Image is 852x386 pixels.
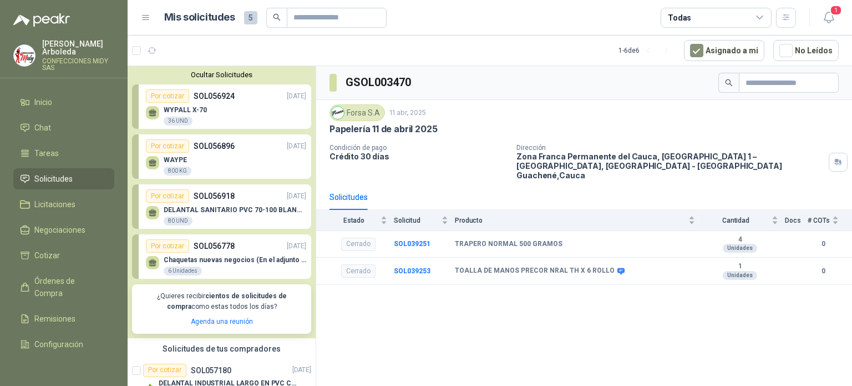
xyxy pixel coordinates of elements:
[34,147,59,159] span: Tareas
[516,144,824,152] p: Dirección
[14,45,35,66] img: Company Logo
[132,184,311,229] a: Por cotizarSOL056918[DATE] DELANTAL SANITARIO PVC 70-100 BLANCO80 UND
[341,238,376,251] div: Cerrado
[164,106,207,114] p: WYPALL X-70
[287,141,306,152] p: [DATE]
[13,270,114,304] a: Órdenes de Compra
[287,191,306,202] p: [DATE]
[830,5,842,16] span: 1
[128,338,316,359] div: Solicitudes de tus compradores
[702,217,769,224] span: Cantidad
[13,334,114,355] a: Configuración
[785,210,808,230] th: Docs
[34,224,85,236] span: Negociaciones
[164,9,235,26] h1: Mis solicitudes
[394,217,439,224] span: Solicitud
[329,217,378,224] span: Estado
[455,267,615,275] b: TOALLA DE MANOS PRECOR NRAL TH X 6 ROLLO
[292,365,311,375] p: [DATE]
[808,217,830,224] span: # COTs
[725,79,733,87] span: search
[34,198,75,210] span: Licitaciones
[164,167,191,176] div: 800 KG
[13,219,114,240] a: Negociaciones
[702,235,778,244] b: 4
[819,8,839,28] button: 1
[164,256,306,264] p: Chaquetas nuevas negocios (En el adjunto mas informacion)
[668,12,691,24] div: Todas
[516,152,824,180] p: Zona Franca Permanente del Cauca, [GEOGRAPHIC_DATA] 1 – [GEOGRAPHIC_DATA], [GEOGRAPHIC_DATA] - [G...
[34,173,73,185] span: Solicitudes
[273,13,281,21] span: search
[329,104,385,121] div: Forsa S.A
[164,206,306,214] p: DELANTAL SANITARIO PVC 70-100 BLANCO
[13,308,114,329] a: Remisiones
[42,58,114,71] p: CONFECCIONES MIDY SAS
[684,40,764,61] button: Asignado a mi
[34,275,104,299] span: Órdenes de Compra
[34,96,52,108] span: Inicio
[132,134,311,179] a: Por cotizarSOL056896[DATE] WAYPE800 KG
[191,318,253,325] a: Agenda una reunión
[164,217,192,225] div: 80 UND
[194,140,235,152] p: SOL056896
[13,168,114,189] a: Solicitudes
[316,210,394,230] th: Estado
[164,267,202,275] div: 6 Unidades
[808,239,839,249] b: 0
[329,191,368,203] div: Solicitudes
[13,13,70,27] img: Logo peakr
[164,117,192,126] div: 36 UND
[143,364,186,377] div: Por cotizar
[146,239,189,253] div: Por cotizar
[13,143,114,164] a: Tareas
[194,240,235,252] p: SOL056778
[34,122,51,134] span: Chat
[167,292,287,310] b: cientos de solicitudes de compra
[13,194,114,215] a: Licitaciones
[394,267,430,275] a: SOL039253
[455,240,562,249] b: TRAPERO NORMAL 500 GRAMOS
[329,152,508,161] p: Crédito 30 días
[194,90,235,102] p: SOL056924
[808,210,852,230] th: # COTs
[128,66,316,338] div: Ocultar SolicitudesPor cotizarSOL056924[DATE] WYPALL X-7036 UNDPor cotizarSOL056896[DATE] WAYPE80...
[346,74,413,91] h3: GSOL003470
[808,266,839,277] b: 0
[244,11,257,24] span: 5
[132,84,311,129] a: Por cotizarSOL056924[DATE] WYPALL X-7036 UND
[287,241,306,252] p: [DATE]
[13,117,114,138] a: Chat
[723,271,757,280] div: Unidades
[455,210,702,230] th: Producto
[394,240,430,248] a: SOL039251
[194,190,235,202] p: SOL056918
[132,234,311,279] a: Por cotizarSOL056778[DATE] Chaquetas nuevas negocios (En el adjunto mas informacion)6 Unidades
[702,262,778,271] b: 1
[13,245,114,266] a: Cotizar
[139,291,305,312] p: ¿Quieres recibir como estas todos los días?
[329,123,437,135] p: Papelería 11 de abril 2025
[773,40,839,61] button: No Leídos
[42,40,114,56] p: [PERSON_NAME] Arboleda
[329,144,508,152] p: Condición de pago
[455,217,686,224] span: Producto
[164,156,191,164] p: WAYPE
[146,139,189,153] div: Por cotizar
[389,108,426,118] p: 11 abr, 2025
[618,42,675,59] div: 1 - 6 de 6
[702,210,785,230] th: Cantidad
[34,338,83,350] span: Configuración
[146,189,189,203] div: Por cotizar
[13,92,114,113] a: Inicio
[332,107,344,119] img: Company Logo
[34,313,75,325] span: Remisiones
[34,249,60,262] span: Cotizar
[287,91,306,102] p: [DATE]
[146,89,189,103] div: Por cotizar
[394,210,455,230] th: Solicitud
[132,71,311,79] button: Ocultar Solicitudes
[191,367,231,374] p: SOL057180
